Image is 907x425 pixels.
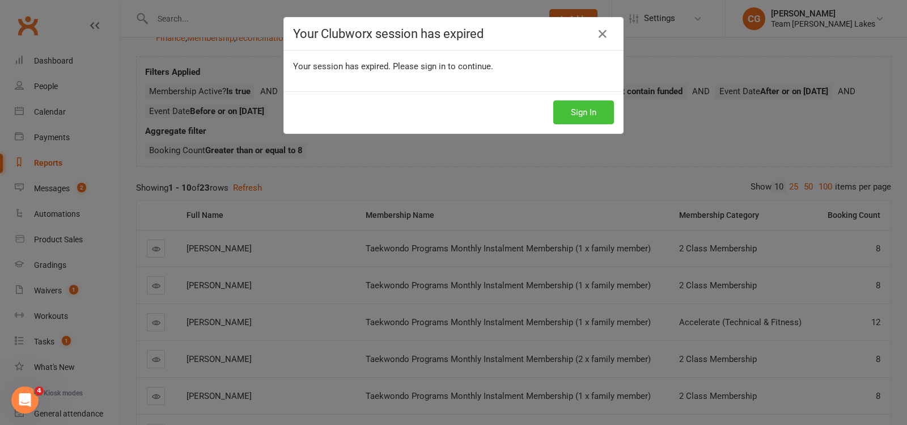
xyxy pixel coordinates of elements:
span: Your session has expired. Please sign in to continue. [293,61,493,71]
button: Sign In [553,100,614,124]
iframe: Intercom live chat [11,386,39,414]
h4: Your Clubworx session has expired [293,27,614,41]
a: Close [594,25,612,43]
span: 4 [35,386,44,395]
